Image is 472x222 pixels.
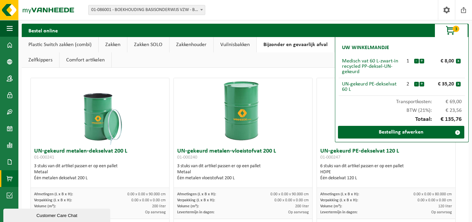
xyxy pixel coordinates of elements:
span: 0.00 x 0.00 x 80.000 cm [414,192,452,196]
a: Bijzonder en gevaarlijk afval [257,37,334,52]
div: € 8,00 [426,58,456,64]
div: 1 [402,58,414,64]
button: + [420,82,424,86]
iframe: chat widget [3,207,112,222]
div: € 35,20 [426,81,456,87]
div: Transportkosten: [339,96,465,104]
span: 01-000240 [177,155,197,160]
span: 200 liter [152,204,166,208]
span: Op aanvraag [288,210,309,214]
span: € 69,00 [432,99,462,104]
span: Levertermijn in dagen: [320,210,357,214]
span: 0.00 x 0.00 x 0.00 cm [131,198,166,202]
div: 3 stuks van dit artikel passen er op een pallet [34,163,165,181]
a: Comfort artikelen [60,52,111,68]
button: - [414,59,419,63]
img: 01-000241 [67,78,133,145]
a: Plastic Switch zakken (combi) [22,37,98,52]
div: 3 stuks van dit artikel passen er op een pallet [177,163,309,181]
a: Zakken SOLO [127,37,169,52]
a: Zakken [99,37,127,52]
button: x [456,82,461,86]
span: 01-086001 - BOEKHOUDING BASISONDERWIJS VZW - BLANKENBERGE [88,5,205,15]
span: Verpakking (L x B x H): [320,198,358,202]
span: 120 liter [438,204,452,208]
span: 0.00 x 0.00 x 90.000 cm [270,192,309,196]
h3: UN-gekeurd metalen-vloeistofvat 200 L [177,148,309,162]
div: Metaal [177,169,309,175]
div: Één metalen dekselvat 200 L [34,175,165,181]
h2: Bestel online [22,24,65,37]
h3: UN-gekeurd PE-dekselvat 120 L [320,148,452,162]
a: Vuilnisbakken [214,37,256,52]
span: Verpakking (L x B x H): [177,198,215,202]
span: Afmetingen (L x B x H): [34,192,73,196]
span: € 135,76 [432,117,462,123]
span: 01-000247 [320,155,340,160]
span: 200 liter [295,204,309,208]
div: 2 [402,81,414,87]
span: 0.00 x 0.00 x 90.000 cm [127,192,166,196]
div: UN-gekeurd PE-dekselvat 60 L [342,81,402,92]
span: Op aanvraag [145,210,166,214]
button: x [456,59,461,63]
span: Volume (m³): [177,204,199,208]
div: Één metalen vloeistofvat 200 L [177,175,309,181]
div: HDPE [320,169,452,175]
span: 0.00 x 0.00 x 0.00 cm [274,198,309,202]
div: BTW (21%): [339,104,465,113]
button: + [420,59,424,63]
span: Levertermijn in dagen: [177,210,214,214]
span: € 23,56 [432,108,462,113]
button: - [414,82,419,86]
button: 3 [435,24,468,37]
span: Op aanvraag [431,210,452,214]
a: Zelfkippers [22,52,59,68]
div: Totaal: [339,113,465,126]
div: Één dekselvat 120 L [320,175,452,181]
h3: UN-gekeurd metalen-dekselvat 200 L [34,148,165,162]
span: 01-086001 - BOEKHOUDING BASISONDERWIJS VZW - BLANKENBERGE [89,5,205,15]
span: Volume (m³): [320,204,342,208]
a: Bestelling afwerken [338,126,464,139]
span: Volume (m³): [34,204,56,208]
h2: Uw winkelmandje [339,40,392,55]
span: Afmetingen (L x B x H): [177,192,216,196]
a: Medisch [335,37,366,52]
span: 01-000241 [34,155,54,160]
span: Afmetingen (L x B x H): [320,192,359,196]
span: 3 [453,26,459,32]
div: Metaal [34,169,165,175]
img: 01-000240 [210,78,276,145]
div: Medisch vat 60 L-zwart-in recycled PP-deksel-UN-gekeurd [342,58,402,74]
span: Verpakking (L x B x H): [34,198,72,202]
a: Zakkenhouder [169,37,213,52]
span: 0.00 x 0.00 x 0.00 cm [418,198,452,202]
div: 6 stuks van dit artikel passen er op een pallet [320,163,452,181]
